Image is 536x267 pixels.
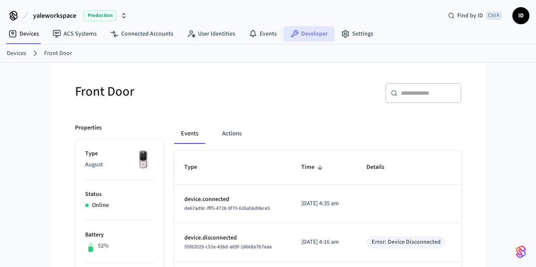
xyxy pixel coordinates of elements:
a: Devices [2,26,46,41]
span: 55f62029-c51e-436d-a69f-18668a7b7eaa [184,243,272,250]
button: Events [174,124,205,144]
span: Ctrl K [486,11,502,20]
div: Find by IDCtrl K [441,8,509,23]
button: ID [512,7,529,24]
a: User Identities [180,26,242,41]
p: Online [92,201,109,210]
span: ID [513,8,528,23]
span: Production [83,10,117,21]
img: Yale Assure Touchscreen Wifi Smart Lock, Satin Nickel, Front [133,149,154,171]
p: [DATE] 4:16 am [301,238,346,247]
button: Actions [215,124,248,144]
p: August [85,160,154,169]
a: Events [242,26,283,41]
p: Battery [85,231,154,239]
a: Connected Accounts [103,26,180,41]
a: Settings [334,26,380,41]
span: Find by ID [457,11,483,20]
a: Devices [7,49,26,58]
p: device.disconnected [184,234,281,242]
h5: Front Door [75,83,263,100]
span: Time [301,161,325,174]
p: device.connected [184,195,281,204]
span: yaleworkspace [33,11,76,21]
span: Type [184,161,208,174]
span: Details [366,161,395,174]
img: SeamLogoGradient.69752ec5.svg [516,245,526,259]
a: Developer [283,26,334,41]
p: Status [85,190,154,199]
div: ant example [174,124,461,144]
p: [DATE] 4:35 am [301,199,346,208]
a: ACS Systems [46,26,103,41]
a: Front Door [44,49,72,58]
p: 52% [98,242,109,250]
div: Error: Device Disconnected [371,238,440,247]
p: Type [85,149,154,158]
span: de67ad9c-fff5-4728-9f70-626a56d96ce5 [184,205,270,212]
p: Properties [75,124,102,132]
